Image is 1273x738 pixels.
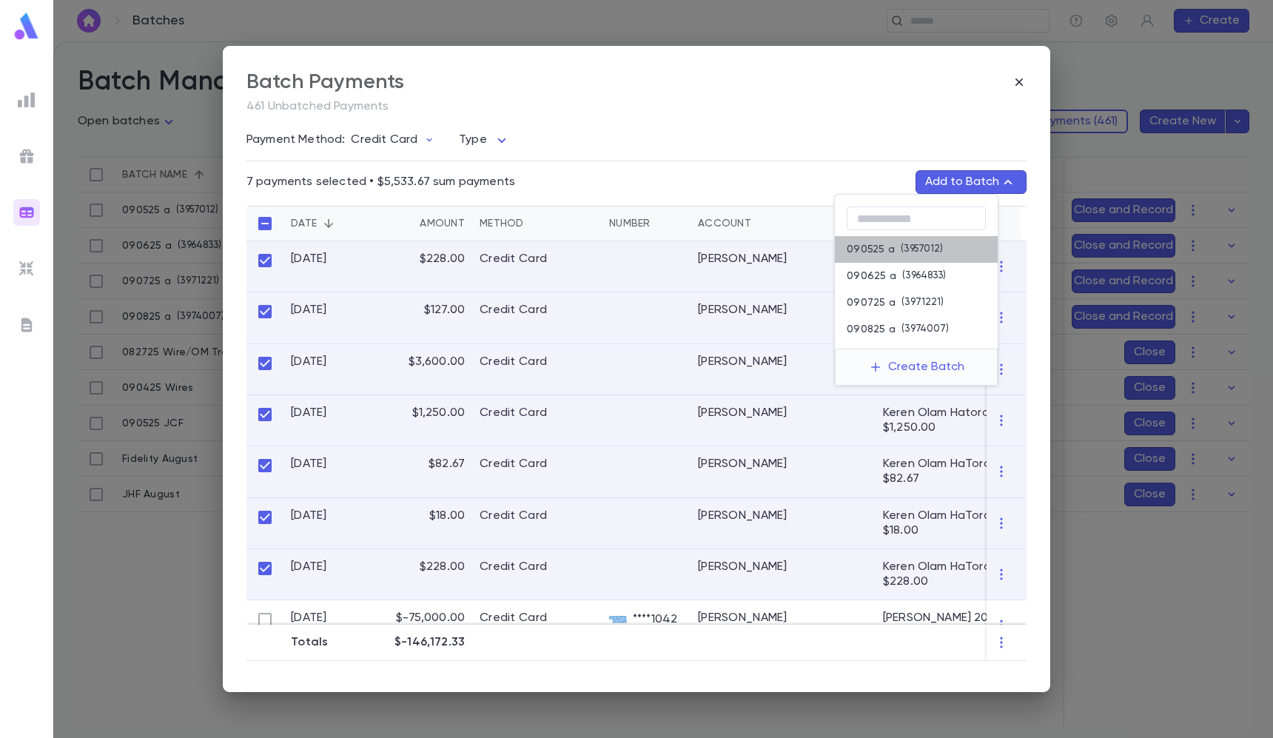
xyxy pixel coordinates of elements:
[860,355,973,379] button: Create Batch
[847,270,896,282] p: 090625 a
[835,236,998,263] div: 090525 a(3957012)
[895,242,943,257] p: ( 3957012 )
[847,244,895,255] p: 090525 a
[896,295,944,310] p: ( 3971221 )
[847,297,896,309] p: 090725 a
[847,323,896,335] p: 090825 a
[835,263,998,289] div: 090625 a(3964833)
[896,269,946,284] p: ( 3964833 )
[835,316,998,343] div: 090825 a(3974007)
[835,289,998,316] div: 090725 a(3971221)
[896,322,949,337] p: ( 3974007 )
